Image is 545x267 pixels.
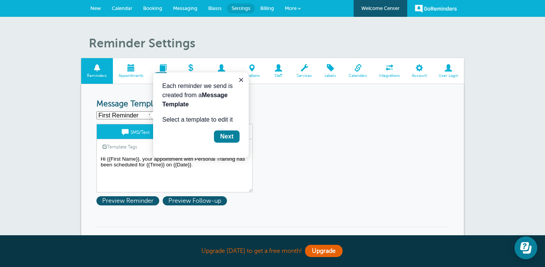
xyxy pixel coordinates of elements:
[90,5,101,11] span: New
[241,73,262,78] span: Locations
[347,73,369,78] span: Calendars
[436,73,460,78] span: User Login
[153,73,172,78] span: Booking
[81,243,464,259] div: Upgrade [DATE] to get a free month!
[89,36,464,50] h1: Reminder Settings
[318,58,343,84] a: Labels
[176,58,205,84] a: Payments
[266,58,291,84] a: Staff
[432,58,464,84] a: User Login
[291,58,318,84] a: Services
[163,197,229,204] a: Preview Follow-up
[514,236,537,259] iframe: Resource center
[343,58,373,84] a: Calendars
[285,5,297,11] span: More
[322,73,339,78] span: Labels
[96,99,449,109] h3: Message Templates
[260,5,274,11] span: Billing
[377,73,402,78] span: Integrations
[97,139,143,154] a: Template Tags
[96,226,449,248] h3: Message Sequences
[85,73,109,78] span: Reminders
[150,58,176,84] a: Booking
[96,197,163,204] a: Preview Reminder
[113,58,150,84] a: Appointments
[173,5,197,11] span: Messaging
[205,58,237,84] a: Customers
[117,73,146,78] span: Appointments
[112,5,132,11] span: Calendar
[237,58,266,84] a: Locations
[153,72,249,158] iframe: tooltip
[270,73,287,78] span: Staff
[96,196,159,205] span: Preview Reminder
[163,196,227,205] span: Preview Follow-up
[232,5,250,11] span: Settings
[227,3,255,13] a: Settings
[373,58,406,84] a: Integrations
[97,124,175,139] a: SMS/Text
[410,73,429,78] span: Account
[295,73,314,78] span: Services
[143,5,162,11] span: Booking
[208,5,222,11] span: Blasts
[406,58,432,84] a: Account
[96,154,253,192] textarea: Hi {{First Name}}, your appointment with Personal Training has been scheduled for {{Time}} on {{D...
[305,245,343,257] a: Upgrade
